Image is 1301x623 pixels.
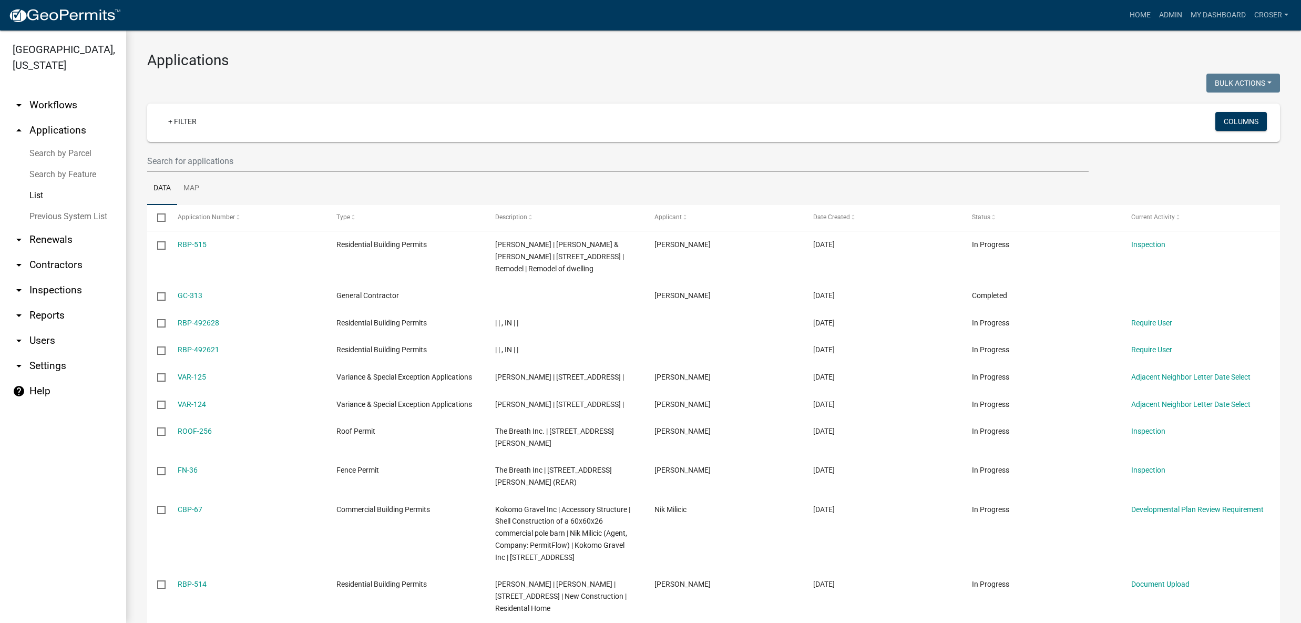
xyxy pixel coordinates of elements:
[178,373,206,381] a: VAR-125
[147,52,1280,69] h3: Applications
[13,385,25,397] i: help
[813,319,835,327] span: 10/14/2025
[1121,205,1280,230] datatable-header-cell: Current Activity
[972,240,1009,249] span: In Progress
[13,284,25,297] i: arrow_drop_down
[147,172,177,206] a: Data
[813,580,835,588] span: 10/14/2025
[962,205,1121,230] datatable-header-cell: Status
[13,360,25,372] i: arrow_drop_down
[654,240,711,249] span: Bruce Adams
[1131,345,1172,354] a: Require User
[813,466,835,474] span: 10/14/2025
[1131,427,1165,435] a: Inspection
[972,580,1009,588] span: In Progress
[13,99,25,111] i: arrow_drop_down
[178,466,198,474] a: FN-36
[654,505,687,514] span: Nik Milicic
[336,213,350,221] span: Type
[326,205,485,230] datatable-header-cell: Type
[495,240,624,273] span: Bruce Adams | Steven & Sue Ellen Sopher | 4997 E US ROUTE 24 PERU, IN 46970 | Remodel | Remodel o...
[147,205,167,230] datatable-header-cell: Select
[336,373,472,381] span: Variance & Special Exception Applications
[1125,5,1155,25] a: Home
[972,427,1009,435] span: In Progress
[178,240,207,249] a: RBP-515
[336,466,379,474] span: Fence Permit
[1215,112,1267,131] button: Columns
[178,505,202,514] a: CBP-67
[495,505,630,561] span: Kokomo Gravel Inc | Accessory Structure | Shell Construction of a 60x60x26 commercial pole barn |...
[178,345,219,354] a: RBP-492621
[1131,505,1264,514] a: Developmental Plan Review Requirement
[336,291,399,300] span: General Contractor
[336,505,430,514] span: Commercial Building Permits
[972,213,990,221] span: Status
[1131,319,1172,327] a: Require User
[644,205,803,230] datatable-header-cell: Applicant
[178,291,202,300] a: GC-313
[1131,466,1165,474] a: Inspection
[13,334,25,347] i: arrow_drop_down
[336,427,375,435] span: Roof Permit
[813,505,835,514] span: 10/14/2025
[178,400,206,408] a: VAR-124
[178,427,212,435] a: ROOF-256
[1186,5,1250,25] a: My Dashboard
[654,466,711,474] span: Pama Poe
[178,580,207,588] a: RBP-514
[972,319,1009,327] span: In Progress
[972,291,1007,300] span: Completed
[972,505,1009,514] span: In Progress
[813,240,835,249] span: 10/15/2025
[813,345,835,354] span: 10/14/2025
[654,580,711,588] span: James Horner
[972,345,1009,354] span: In Progress
[495,580,627,612] span: James Horner | James Horner | 7650 E QUAKER ST AMBOY, IN 46911 | New Construction | Residental Home
[803,205,962,230] datatable-header-cell: Date Created
[336,240,427,249] span: Residential Building Permits
[654,213,682,221] span: Applicant
[13,309,25,322] i: arrow_drop_down
[1131,240,1165,249] a: Inspection
[972,466,1009,474] span: In Progress
[495,466,612,486] span: The Breath Inc | 105 N MCKEE STREET (REAR)
[1250,5,1293,25] a: croser
[13,233,25,246] i: arrow_drop_down
[495,345,518,354] span: | | , IN | |
[654,291,711,300] span: Bruce Adams
[972,400,1009,408] span: In Progress
[336,319,427,327] span: Residential Building Permits
[13,124,25,137] i: arrow_drop_up
[336,400,472,408] span: Variance & Special Exception Applications
[167,205,326,230] datatable-header-cell: Application Number
[495,400,624,408] span: Blackwell, Lane | 184 E 400 N Peru, IN 46970 |
[495,373,624,381] span: Blackwell, Lane | 184 E 400 N Peru, IN 46970 |
[178,319,219,327] a: RBP-492628
[1155,5,1186,25] a: Admin
[813,291,835,300] span: 10/15/2025
[813,400,835,408] span: 10/14/2025
[160,112,205,131] a: + Filter
[336,345,427,354] span: Residential Building Permits
[813,373,835,381] span: 10/14/2025
[813,213,850,221] span: Date Created
[336,580,427,588] span: Residential Building Permits
[1131,213,1175,221] span: Current Activity
[654,400,711,408] span: Lane Blackwell
[13,259,25,271] i: arrow_drop_down
[1206,74,1280,93] button: Bulk Actions
[495,319,518,327] span: | | , IN | |
[654,427,711,435] span: Pama Poe
[813,427,835,435] span: 10/14/2025
[485,205,644,230] datatable-header-cell: Description
[495,213,527,221] span: Description
[1131,580,1190,588] a: Document Upload
[1131,373,1251,381] a: Adjacent Neighbor Letter Date Select
[654,373,711,381] span: Lane Blackwell
[972,373,1009,381] span: In Progress
[177,172,206,206] a: Map
[1131,400,1251,408] a: Adjacent Neighbor Letter Date Select
[495,427,614,447] span: The Breath Inc. | 105 N MCKEE STREET
[147,150,1089,172] input: Search for applications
